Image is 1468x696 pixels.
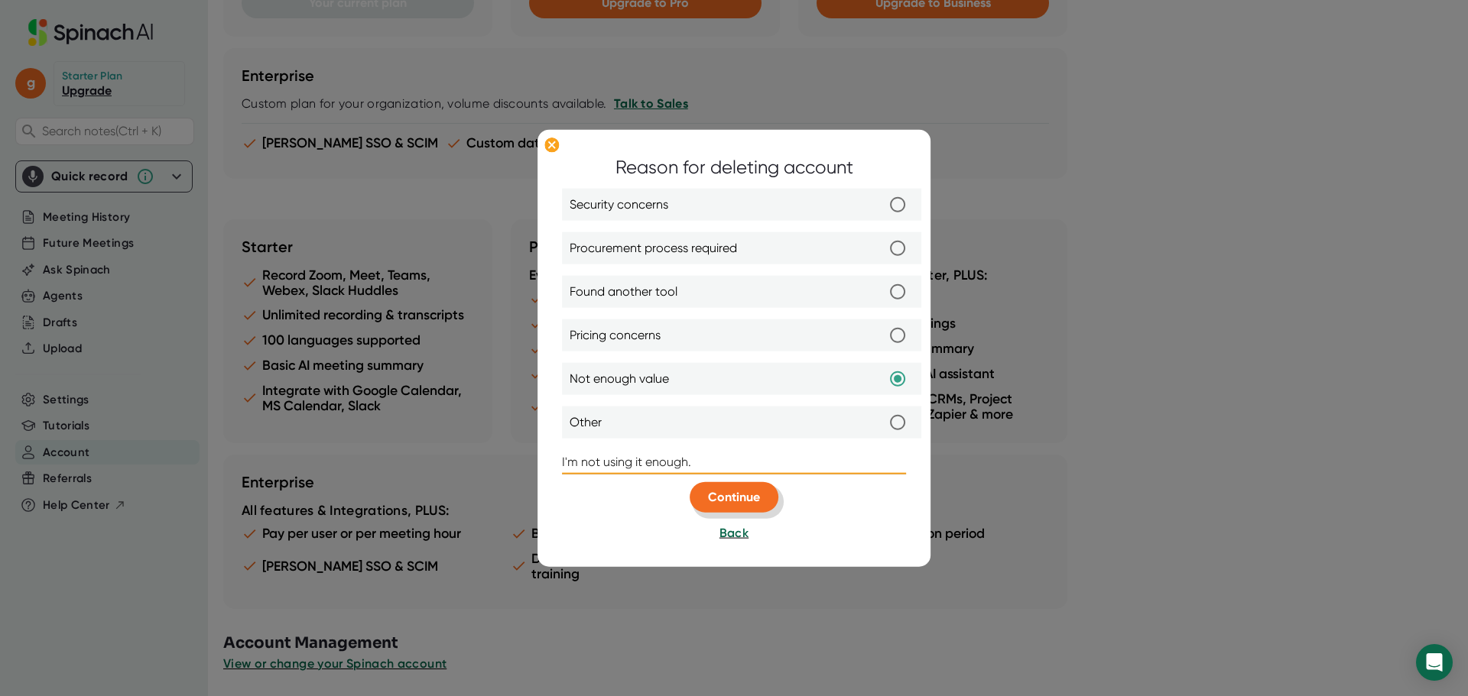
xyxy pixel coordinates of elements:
[570,196,668,214] span: Security concerns
[1416,644,1453,681] div: Open Intercom Messenger
[570,283,677,301] span: Found another tool
[570,413,602,432] span: Other
[708,490,760,504] span: Continue
[570,239,737,257] span: Procurement process required
[562,450,906,474] input: Provide additional detail
[690,482,778,513] button: Continue
[719,524,749,542] button: Back
[719,526,749,540] span: Back
[570,370,669,388] span: Not enough value
[570,326,661,345] span: Pricing concerns
[615,154,853,181] div: Reason for deleting account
